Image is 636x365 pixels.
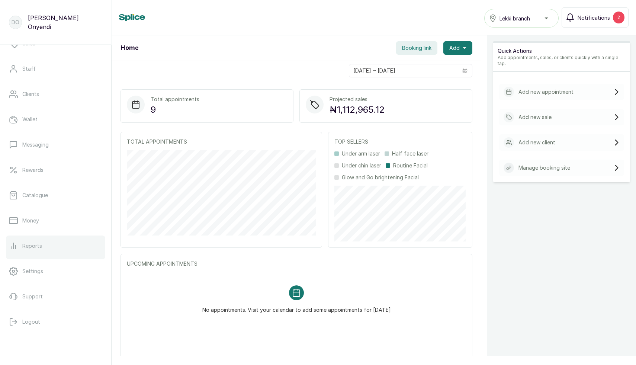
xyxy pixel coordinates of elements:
p: [PERSON_NAME] Onyendi [28,13,102,31]
a: Wallet [6,109,105,130]
p: Glow and Go brightening Facial [342,174,419,181]
p: Total appointments [151,96,199,103]
button: Notifications2 [562,7,629,28]
p: No appointments. Visit your calendar to add some appointments for [DATE] [202,300,391,314]
span: Notifications [578,14,610,22]
p: UPCOMING APPOINTMENTS [127,260,466,268]
a: Reports [6,236,105,256]
p: TOTAL APPOINTMENTS [127,138,316,145]
p: Add new sale [518,113,552,121]
p: Reports [22,242,42,250]
p: Staff [22,65,36,73]
a: Rewards [6,160,105,180]
p: Add new client [518,139,555,146]
div: 2 [613,12,624,23]
p: Support [22,293,43,300]
p: Half face laser [392,150,428,157]
button: Logout [6,311,105,332]
span: Lekki branch [500,15,530,22]
p: Money [22,217,39,224]
input: Select date [349,64,458,77]
p: Logout [22,318,40,326]
a: Money [6,210,105,231]
p: Catalogue [22,192,48,199]
p: Under arm laser [342,150,380,157]
a: Messaging [6,134,105,155]
p: Manage booking site [518,164,570,172]
p: Routine Facial [393,162,428,169]
p: Clients [22,90,39,98]
p: Rewards [22,166,44,174]
a: Clients [6,84,105,105]
p: Quick Actions [498,47,626,55]
p: DO [12,19,19,26]
span: Booking link [402,44,431,52]
p: Add new appointment [518,88,574,96]
a: Support [6,286,105,307]
button: Add [443,41,472,55]
p: Add appointments, sales, or clients quickly with a single tap. [498,55,626,67]
p: Settings [22,268,43,275]
button: Booking link [396,41,437,55]
p: Projected sales [330,96,385,103]
button: Lekki branch [484,9,559,28]
p: TOP SELLERS [334,138,466,145]
p: 9 [151,103,199,116]
a: Settings [6,261,105,282]
h1: Home [121,44,138,52]
span: Add [449,44,460,52]
svg: calendar [462,68,468,73]
p: ₦1,112,965.12 [330,103,385,116]
a: Staff [6,58,105,79]
p: Wallet [22,116,38,123]
p: Under chin laser [342,162,381,169]
p: Messaging [22,141,49,148]
a: Catalogue [6,185,105,206]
